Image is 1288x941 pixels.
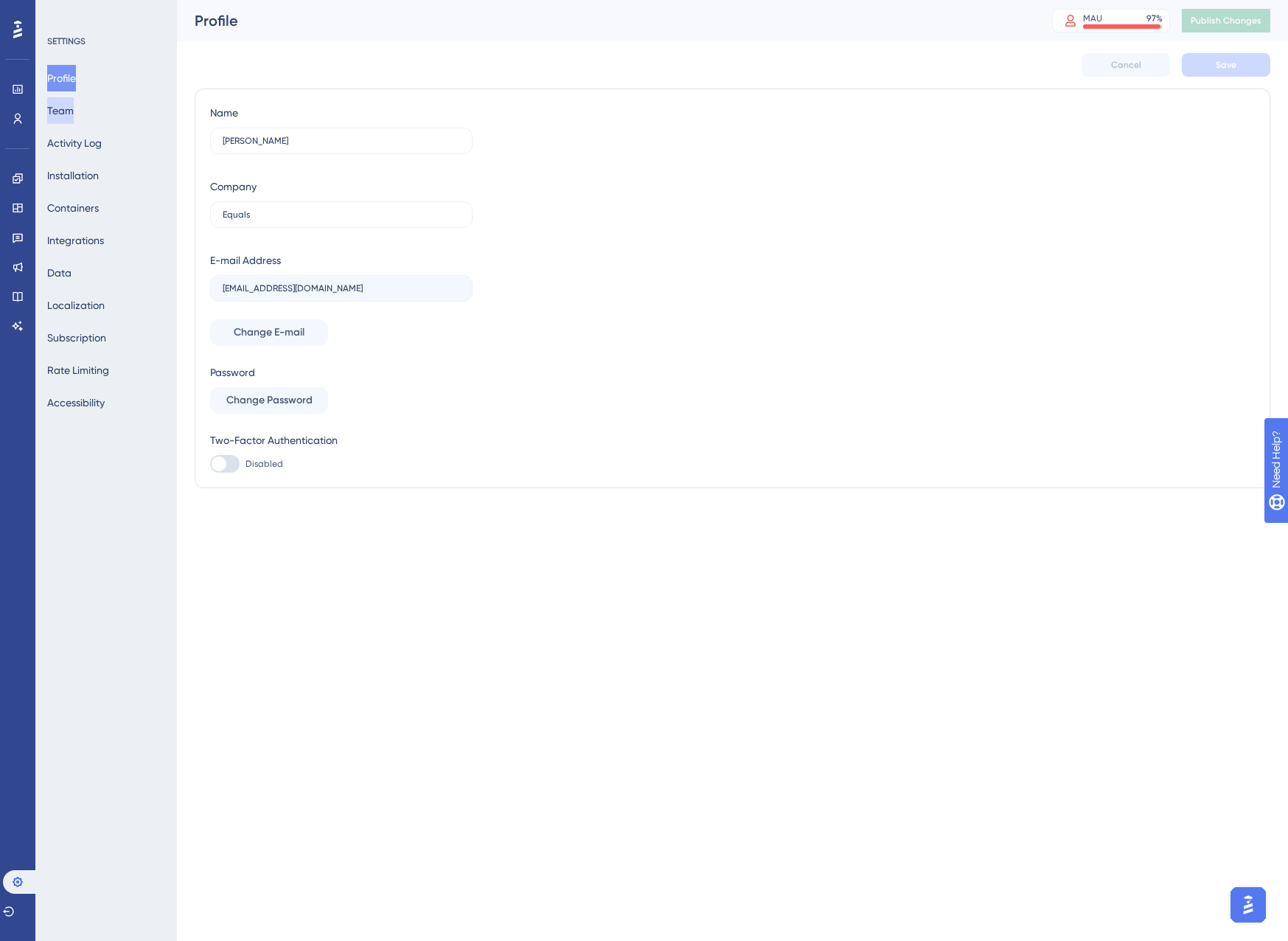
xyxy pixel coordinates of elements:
[1182,53,1270,77] button: Save
[47,292,105,319] button: Localization
[223,283,460,294] input: E-mail Address
[47,97,74,124] button: Team
[1146,13,1163,24] div: 97 %
[35,4,92,21] span: Need Help?
[210,319,328,346] button: Change E-mail
[47,357,109,383] button: Rate Limiting
[47,162,99,189] button: Installation
[47,195,99,221] button: Containers
[195,10,1015,31] div: Profile
[1226,883,1270,927] iframe: UserGuiding AI Assistant Launcher
[210,178,257,195] div: Company
[1182,9,1270,32] button: Publish Changes
[47,35,167,47] div: SETTINGS
[210,431,473,449] div: Two-Factor Authentication
[223,209,460,220] input: Company Name
[223,136,460,146] input: Name Surname
[246,458,283,470] span: Disabled
[226,392,313,409] span: Change Password
[210,387,328,414] button: Change Password
[47,389,105,416] button: Accessibility
[1111,59,1141,71] span: Cancel
[1191,15,1261,27] span: Publish Changes
[47,227,104,254] button: Integrations
[47,130,102,156] button: Activity Log
[210,251,281,269] div: E-mail Address
[210,104,238,122] div: Name
[47,65,76,91] button: Profile
[210,364,473,381] div: Password
[1216,59,1236,71] span: Save
[1083,13,1102,24] div: MAU
[47,324,106,351] button: Subscription
[1082,53,1170,77] button: Cancel
[234,324,304,341] span: Change E-mail
[47,260,72,286] button: Data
